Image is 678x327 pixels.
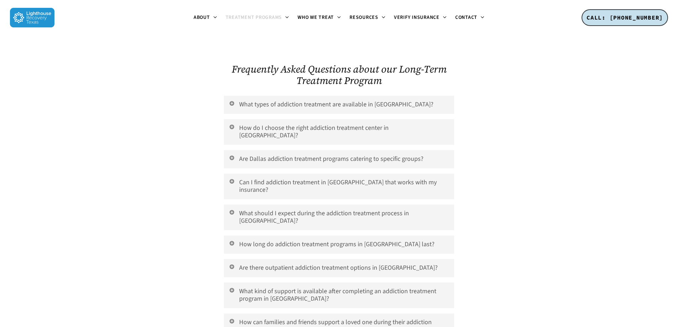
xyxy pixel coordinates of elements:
a: Treatment Programs [221,15,294,21]
a: Are Dallas addiction treatment programs catering to specific groups? [224,150,454,168]
span: CALL: [PHONE_NUMBER] [587,14,663,21]
span: About [194,14,210,21]
a: Are there outpatient addiction treatment options in [GEOGRAPHIC_DATA]? [224,259,454,277]
a: Who We Treat [293,15,345,21]
a: Resources [345,15,390,21]
span: Treatment Programs [226,14,282,21]
a: About [189,15,221,21]
a: CALL: [PHONE_NUMBER] [582,9,668,26]
a: What should I expect during the addiction treatment process in [GEOGRAPHIC_DATA]? [224,205,454,230]
a: What kind of support is available after completing an addiction treatment program in [GEOGRAPHIC_... [224,283,454,308]
img: Lighthouse Recovery Texas [10,8,54,27]
a: Contact [451,15,489,21]
span: Contact [455,14,477,21]
a: How long do addiction treatment programs in [GEOGRAPHIC_DATA] last? [224,236,454,254]
a: What types of addiction treatment are available in [GEOGRAPHIC_DATA]? [224,96,454,114]
h2: Frequently Asked Questions about our Long-Term Treatment Program [224,63,454,86]
span: Who We Treat [298,14,334,21]
a: How do I choose the right addiction treatment center in [GEOGRAPHIC_DATA]? [224,119,454,145]
a: Can I find addiction treatment in [GEOGRAPHIC_DATA] that works with my insurance? [224,174,454,199]
span: Verify Insurance [394,14,440,21]
a: Verify Insurance [390,15,451,21]
span: Resources [349,14,378,21]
